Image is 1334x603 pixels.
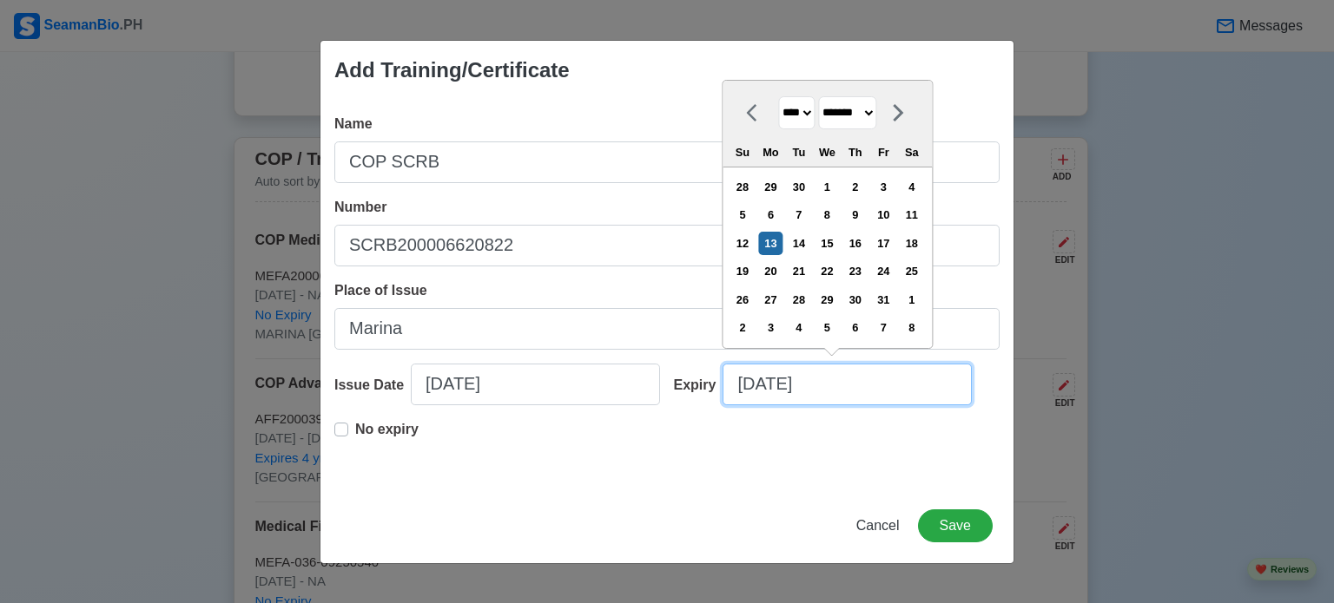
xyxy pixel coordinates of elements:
[759,288,783,311] div: Choose Monday, October 27th, 2025
[334,116,373,131] span: Name
[787,232,810,255] div: Choose Tuesday, October 14th, 2025
[816,288,839,311] div: Choose Wednesday, October 29th, 2025
[872,203,895,226] div: Choose Friday, October 10th, 2025
[355,419,419,440] p: No expiry
[759,259,783,283] div: Choose Monday, October 20th, 2025
[728,173,926,342] div: month 2025-10
[900,203,923,226] div: Choose Saturday, October 11th, 2025
[334,375,411,396] div: Issue Date
[730,232,754,255] div: Choose Sunday, October 12th, 2025
[843,141,867,164] div: Th
[816,232,839,255] div: Choose Wednesday, October 15th, 2025
[730,288,754,311] div: Choose Sunday, October 26th, 2025
[816,316,839,339] div: Choose Wednesday, November 5th, 2025
[787,316,810,339] div: Choose Tuesday, November 4th, 2025
[334,55,570,86] div: Add Training/Certificate
[843,203,867,226] div: Choose Thursday, October 9th, 2025
[845,509,911,542] button: Cancel
[759,175,783,199] div: Choose Monday, September 29th, 2025
[843,175,867,199] div: Choose Thursday, October 2nd, 2025
[787,259,810,283] div: Choose Tuesday, October 21st, 2025
[843,316,867,339] div: Choose Thursday, November 6th, 2025
[787,288,810,311] div: Choose Tuesday, October 28th, 2025
[759,203,783,226] div: Choose Monday, October 6th, 2025
[918,509,993,542] button: Save
[759,316,783,339] div: Choose Monday, November 3rd, 2025
[334,200,386,214] span: Number
[759,141,783,164] div: Mo
[730,259,754,283] div: Choose Sunday, October 19th, 2025
[900,316,923,339] div: Choose Saturday, November 8th, 2025
[730,203,754,226] div: Choose Sunday, October 5th, 2025
[843,259,867,283] div: Choose Thursday, October 23rd, 2025
[787,141,810,164] div: Tu
[872,316,895,339] div: Choose Friday, November 7th, 2025
[674,375,723,396] div: Expiry
[334,308,1000,350] input: Ex: Cebu City
[816,203,839,226] div: Choose Wednesday, October 8th, 2025
[843,232,867,255] div: Choose Thursday, October 16th, 2025
[334,283,427,298] span: Place of Issue
[787,175,810,199] div: Choose Tuesday, September 30th, 2025
[759,232,783,255] div: Choose Monday, October 13th, 2025
[816,259,839,283] div: Choose Wednesday, October 22nd, 2025
[872,175,895,199] div: Choose Friday, October 3rd, 2025
[856,518,900,533] span: Cancel
[334,225,1000,266] input: Ex: COP1234567890W or NA
[816,141,839,164] div: We
[900,259,923,283] div: Choose Saturday, October 25th, 2025
[334,141,1000,183] input: Ex: COP Medical First Aid (VI/4)
[843,288,867,311] div: Choose Thursday, October 30th, 2025
[730,175,754,199] div: Choose Sunday, September 28th, 2025
[900,232,923,255] div: Choose Saturday, October 18th, 2025
[872,259,895,283] div: Choose Friday, October 24th, 2025
[730,316,754,339] div: Choose Sunday, November 2nd, 2025
[816,175,839,199] div: Choose Wednesday, October 1st, 2025
[872,288,895,311] div: Choose Friday, October 31st, 2025
[787,203,810,226] div: Choose Tuesday, October 7th, 2025
[900,288,923,311] div: Choose Saturday, November 1st, 2025
[730,141,754,164] div: Su
[872,232,895,255] div: Choose Friday, October 17th, 2025
[872,141,895,164] div: Fr
[900,141,923,164] div: Sa
[900,175,923,199] div: Choose Saturday, October 4th, 2025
